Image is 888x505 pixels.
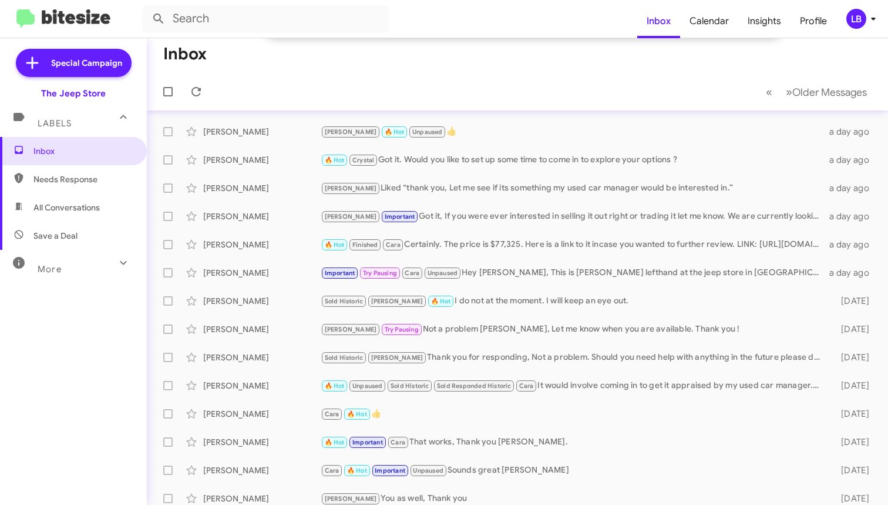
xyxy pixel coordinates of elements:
[325,439,345,446] span: 🔥 Hot
[826,267,879,279] div: a day ago
[325,495,377,503] span: [PERSON_NAME]
[371,297,423,305] span: [PERSON_NAME]
[325,156,345,164] span: 🔥 Hot
[347,410,367,418] span: 🔥 Hot
[38,118,72,129] span: Labels
[826,408,879,420] div: [DATE]
[33,173,133,185] span: Needs Response
[325,467,339,474] span: Cara
[375,467,405,474] span: Important
[352,156,374,164] span: Crystal
[371,354,423,362] span: [PERSON_NAME]
[779,80,874,104] button: Next
[637,4,680,38] a: Inbox
[321,153,826,167] div: Got it. Would you like to set up some time to come in to explore your options ?
[325,326,377,333] span: [PERSON_NAME]
[826,182,879,194] div: a day ago
[791,4,836,38] a: Profile
[385,128,405,136] span: 🔥 Hot
[826,210,879,222] div: a day ago
[386,241,401,249] span: Cara
[203,464,321,476] div: [PERSON_NAME]
[33,145,133,157] span: Inbox
[203,126,321,138] div: [PERSON_NAME]
[321,182,826,195] div: Liked “thank you, Let me see if its something my used car manager would be interested in.”
[325,410,339,418] span: Cara
[391,439,405,446] span: Cara
[846,9,866,29] div: LB
[405,269,419,277] span: Cara
[413,467,443,474] span: Unpaused
[203,323,321,335] div: [PERSON_NAME]
[321,295,826,308] div: I do not at the moment. I will keep an eye out.
[352,439,383,446] span: Important
[826,436,879,448] div: [DATE]
[826,126,879,138] div: a day ago
[203,210,321,222] div: [PERSON_NAME]
[759,80,874,104] nav: Page navigation example
[352,382,383,390] span: Unpaused
[325,213,377,220] span: [PERSON_NAME]
[16,49,132,77] a: Special Campaign
[41,88,106,99] div: The Jeep Store
[33,202,100,213] span: All Conversations
[203,408,321,420] div: [PERSON_NAME]
[321,407,826,421] div: 👍
[826,239,879,250] div: a day ago
[738,4,791,38] a: Insights
[519,382,534,390] span: Cara
[325,128,377,136] span: [PERSON_NAME]
[786,85,792,99] span: »
[437,382,512,390] span: Sold Responded Historic
[51,57,122,69] span: Special Campaign
[325,241,345,249] span: 🔥 Hot
[431,297,451,305] span: 🔥 Hot
[33,230,78,242] span: Save a Deal
[321,266,826,280] div: Hey [PERSON_NAME], This is [PERSON_NAME] lefthand at the jeep store in [GEOGRAPHIC_DATA]. Hope yo...
[321,464,826,477] div: Sounds great [PERSON_NAME]
[203,267,321,279] div: [PERSON_NAME]
[163,45,207,63] h1: Inbox
[38,264,62,275] span: More
[826,464,879,476] div: [DATE]
[321,436,826,449] div: That works, Thank you [PERSON_NAME].
[203,436,321,448] div: [PERSON_NAME]
[325,382,345,390] span: 🔥 Hot
[412,128,443,136] span: Unpaused
[325,269,355,277] span: Important
[325,354,364,362] span: Sold Historic
[321,125,826,139] div: 👍
[325,297,364,305] span: Sold Historic
[826,380,879,392] div: [DATE]
[203,493,321,504] div: [PERSON_NAME]
[321,323,826,336] div: Not a problem [PERSON_NAME], Let me know when you are available. Thank you !
[792,86,867,99] span: Older Messages
[321,379,826,393] div: It would involve coming in to get it appraised by my used car manager. Would you be looking to ju...
[385,326,419,333] span: Try Pausing
[680,4,738,38] span: Calendar
[826,154,879,166] div: a day ago
[826,493,879,504] div: [DATE]
[203,154,321,166] div: [PERSON_NAME]
[759,80,779,104] button: Previous
[203,352,321,363] div: [PERSON_NAME]
[203,182,321,194] div: [PERSON_NAME]
[321,238,826,252] div: Certainly. The price is $77,325. Here is a link to it incase you wanted to further review. LINK: ...
[321,351,826,364] div: Thank you for responding, Not a problem. Should you need help with anything in the future please ...
[203,295,321,307] div: [PERSON_NAME]
[325,185,377,192] span: [PERSON_NAME]
[203,380,321,392] div: [PERSON_NAME]
[363,269,397,277] span: Try Pausing
[352,241,378,249] span: Finished
[385,213,415,220] span: Important
[391,382,429,390] span: Sold Historic
[321,210,826,223] div: Got it, If you were ever interested in selling it out right or trading it let me know. We are cur...
[142,5,389,33] input: Search
[428,269,458,277] span: Unpaused
[347,467,367,474] span: 🔥 Hot
[826,323,879,335] div: [DATE]
[203,239,321,250] div: [PERSON_NAME]
[766,85,772,99] span: «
